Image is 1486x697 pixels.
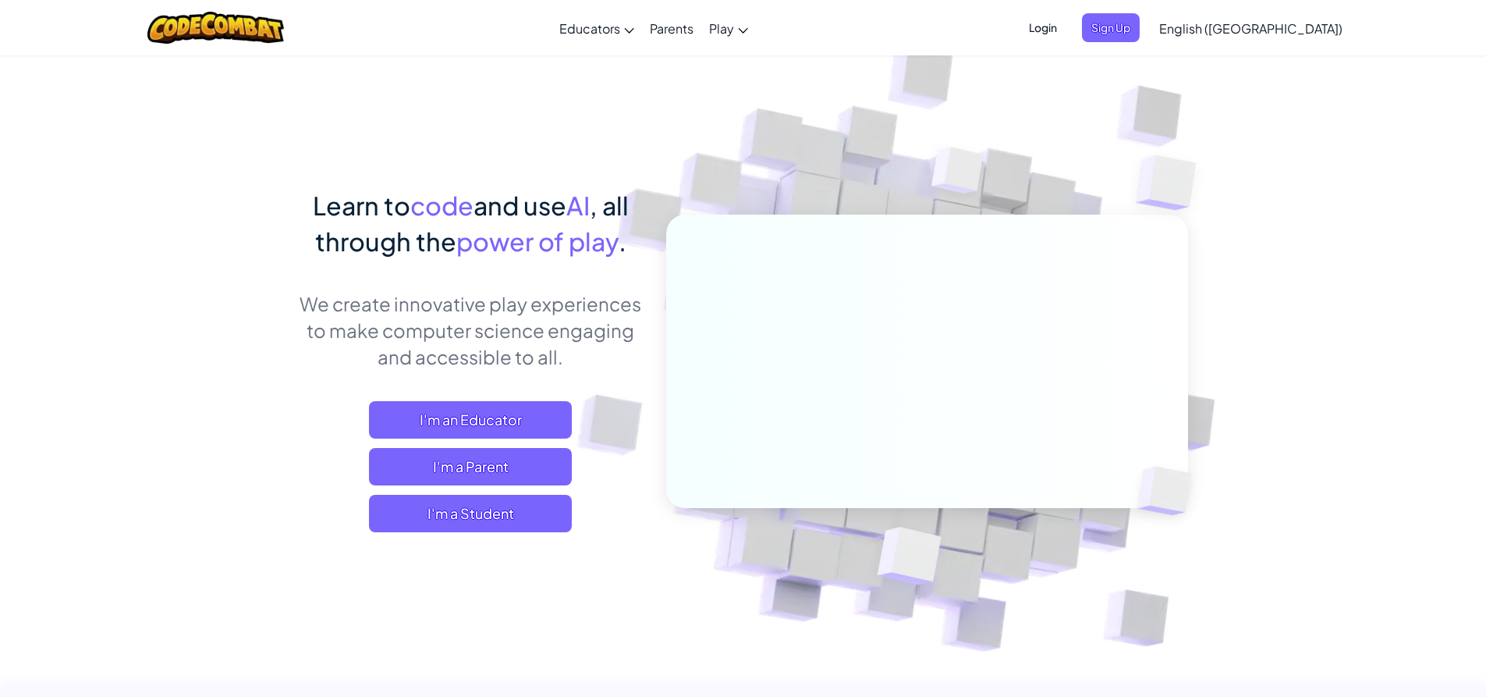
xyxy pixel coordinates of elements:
[551,7,642,49] a: Educators
[1151,7,1350,49] a: English ([GEOGRAPHIC_DATA])
[1105,117,1240,249] img: Overlap cubes
[369,448,572,485] a: I'm a Parent
[619,226,626,257] span: .
[1020,13,1066,42] button: Login
[369,495,572,532] button: I'm a Student
[1159,20,1342,37] span: English ([GEOGRAPHIC_DATA])
[147,12,284,44] img: CodeCombat logo
[566,190,590,221] span: AI
[299,290,643,370] p: We create innovative play experiences to make computer science engaging and accessible to all.
[473,190,566,221] span: and use
[559,20,620,37] span: Educators
[410,190,473,221] span: code
[1082,13,1140,42] button: Sign Up
[839,494,978,624] img: Overlap cubes
[701,7,756,49] a: Play
[709,20,734,37] span: Play
[642,7,701,49] a: Parents
[902,116,1014,233] img: Overlap cubes
[456,226,619,257] span: power of play
[369,401,572,439] a: I'm an Educator
[313,190,410,221] span: Learn to
[1111,434,1228,548] img: Overlap cubes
